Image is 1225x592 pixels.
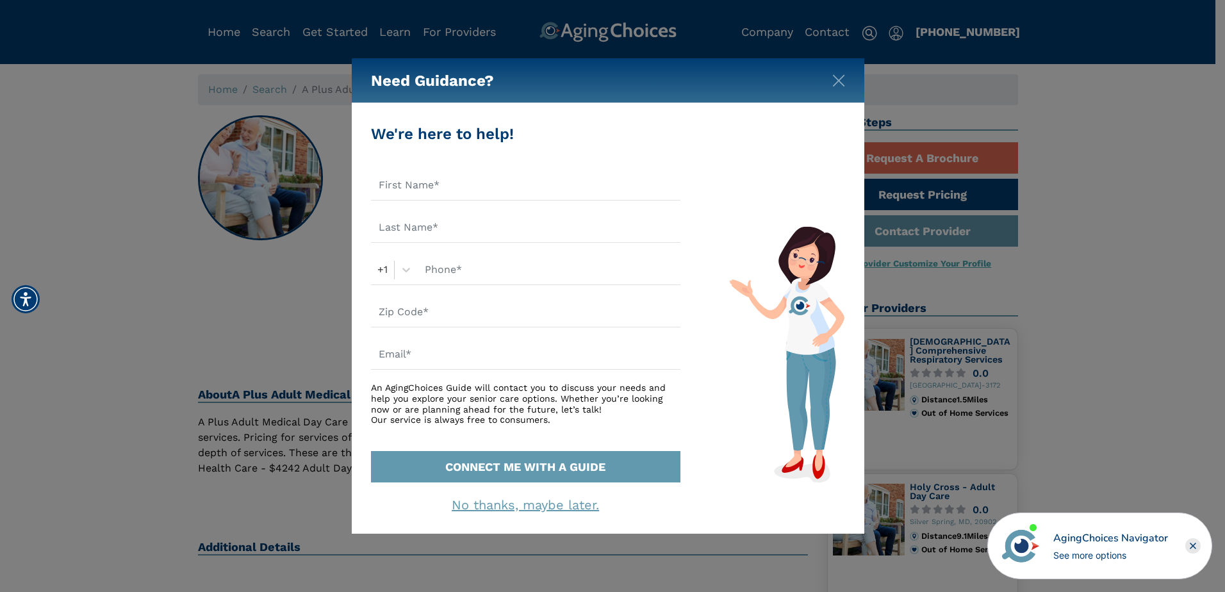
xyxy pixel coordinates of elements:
h5: Need Guidance? [371,58,494,103]
div: Accessibility Menu [12,285,40,313]
img: avatar [999,524,1042,568]
div: See more options [1053,548,1168,562]
button: CONNECT ME WITH A GUIDE [371,451,680,482]
div: We're here to help! [371,122,680,145]
input: Last Name* [371,213,680,243]
input: Phone* [417,256,680,285]
div: AgingChoices Navigator [1053,530,1168,546]
img: modal-close.svg [832,74,845,87]
button: Close [832,72,845,85]
input: Email* [371,340,680,370]
a: No thanks, maybe later. [452,497,599,513]
input: Zip Code* [371,298,680,327]
div: Close [1185,538,1201,554]
div: An AgingChoices Guide will contact you to discuss your needs and help you explore your senior car... [371,382,680,425]
img: match-guide-form.svg [729,226,844,482]
input: First Name* [371,171,680,201]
